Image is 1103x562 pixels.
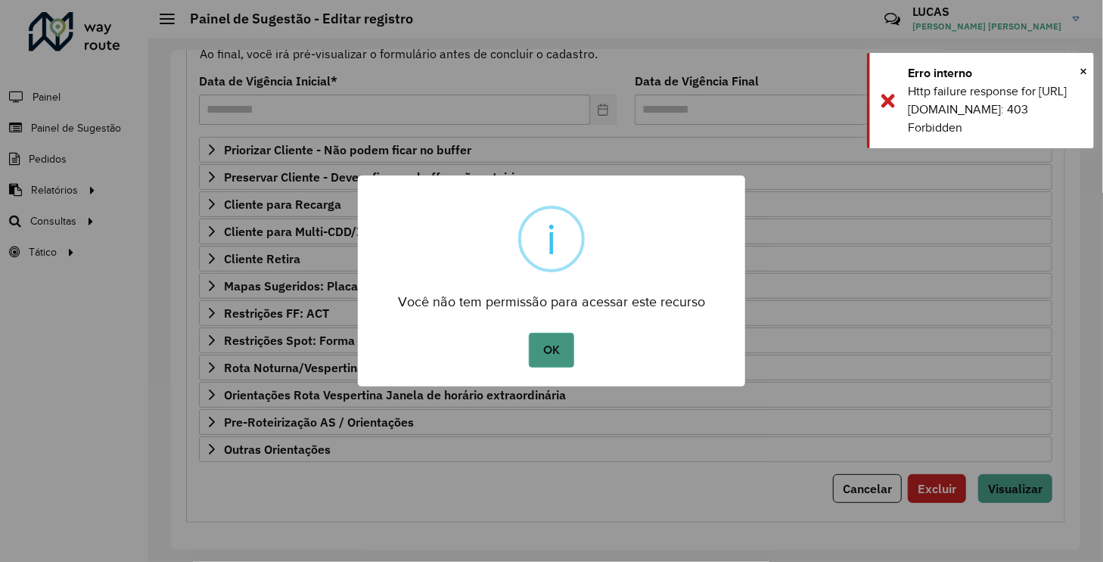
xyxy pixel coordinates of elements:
div: Http failure response for [URL][DOMAIN_NAME]: 403 Forbidden [908,82,1083,137]
div: Você não tem permissão para acessar este recurso [358,280,745,314]
span: × [1080,63,1087,79]
div: i [547,209,557,269]
div: Erro interno [908,64,1083,82]
button: OK [529,333,573,368]
button: Close [1080,60,1087,82]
